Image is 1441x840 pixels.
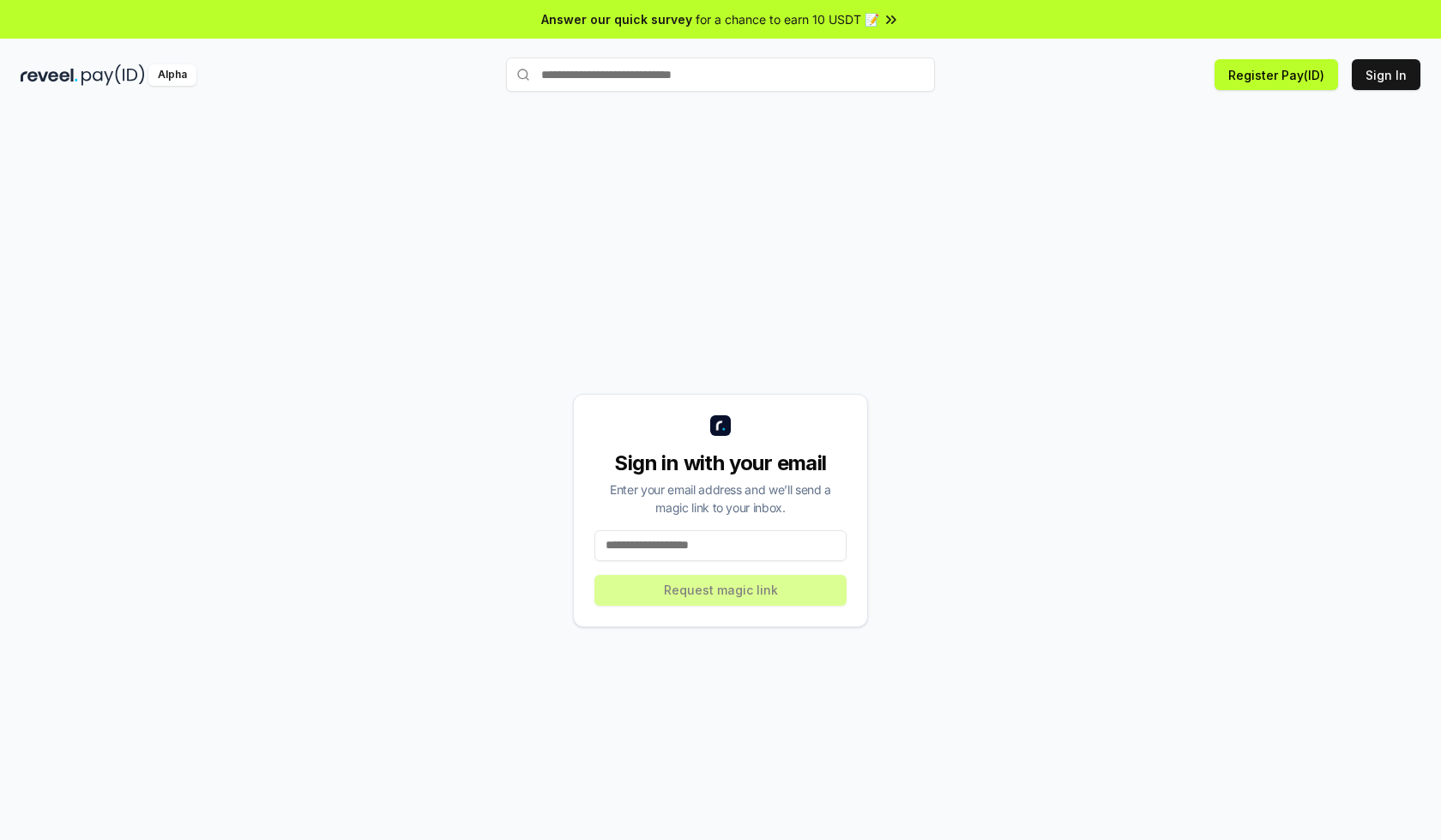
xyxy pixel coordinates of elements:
span: for a chance to earn 10 USDT 📝 [696,10,879,28]
button: Sign In [1352,59,1420,90]
img: logo_small [710,415,731,436]
div: Alpha [148,64,196,86]
div: Enter your email address and we’ll send a magic link to your inbox. [594,480,847,517]
span: Answer our quick survey [541,10,692,28]
div: Sign in with your email [594,450,847,477]
img: reveel_dark [21,64,78,86]
img: pay_id [81,64,145,86]
button: Register Pay(ID) [1215,59,1338,90]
